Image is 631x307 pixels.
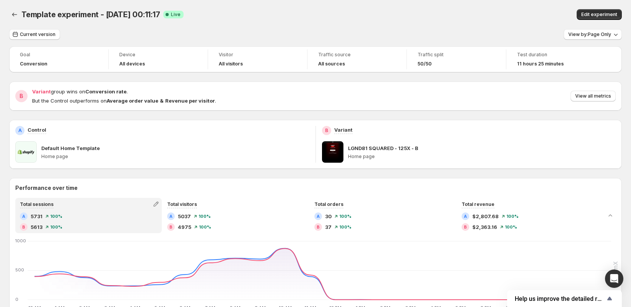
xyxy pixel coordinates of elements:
span: Device [119,52,197,58]
p: Control [28,126,46,134]
button: Collapse chart [605,210,616,221]
strong: & [160,98,164,104]
span: 100 % [339,214,351,219]
span: Total revenue [462,201,494,207]
span: Template experiment - [DATE] 00:11:17 [21,10,160,19]
h4: All visitors [219,61,243,67]
button: Edit experiment [577,9,622,20]
span: Traffic source [318,52,396,58]
span: 100 % [50,214,62,219]
h2: A [169,214,172,219]
a: DeviceAll devices [119,51,197,68]
span: Total visitors [167,201,197,207]
p: Variant [334,126,353,134]
h2: A [18,127,22,134]
h2: A [464,214,467,219]
span: Edit experiment [581,11,617,18]
span: 5613 [31,223,42,231]
img: Default Home Template [15,141,37,163]
img: LGND81 SQUARED - 125X - B [322,141,343,163]
h2: A [22,214,25,219]
span: $2,363.16 [472,223,497,231]
span: 5731 [31,212,42,220]
span: But the Control outperforms on . [32,98,216,104]
strong: Conversion rate [85,88,127,95]
h2: B [325,127,328,134]
p: Default Home Template [41,144,100,152]
p: LGND81 SQUARED - 125X - B [348,144,418,152]
span: Visitor [219,52,296,58]
h4: All devices [119,61,145,67]
a: VisitorAll visitors [219,51,296,68]
span: 37 [325,223,332,231]
text: 0 [15,297,18,302]
span: Total orders [314,201,343,207]
span: 50/50 [418,61,432,67]
span: Conversion [20,61,47,67]
h2: B [464,225,467,229]
span: 5037 [178,212,191,220]
div: Open Intercom Messenger [605,269,623,288]
a: Test duration11 hours 25 minutes [517,51,595,68]
span: 100 % [198,214,211,219]
span: 100 % [50,225,62,229]
span: Live [171,11,181,18]
span: 11 hours 25 minutes [517,61,564,67]
h4: All sources [318,61,345,67]
a: Traffic split50/50 [418,51,495,68]
text: 500 [15,267,24,273]
a: GoalConversion [20,51,98,68]
strong: Average order value [107,98,158,104]
button: Show survey - Help us improve the detailed report for A/B campaigns [515,294,614,303]
h2: B [169,225,172,229]
h2: B [20,92,23,100]
button: View all metrics [571,91,616,101]
h2: Performance over time [15,184,616,192]
span: Goal [20,52,98,58]
button: View by:Page Only [564,29,622,40]
span: View by: Page Only [568,31,611,38]
p: Home page [348,153,616,160]
button: Back [9,9,20,20]
strong: Revenue per visitor [165,98,215,104]
span: 100 % [339,225,351,229]
span: group wins on . [32,88,128,95]
span: Test duration [517,52,595,58]
h2: A [317,214,320,219]
a: Traffic sourceAll sources [318,51,396,68]
span: Total sessions [20,201,54,207]
span: Variant [32,88,51,95]
span: $2,807.68 [472,212,499,220]
h2: B [22,225,25,229]
p: Home page [41,153,309,160]
span: View all metrics [575,93,611,99]
span: Traffic split [418,52,495,58]
text: 1000 [15,238,26,243]
h2: B [317,225,320,229]
span: 100 % [199,225,211,229]
span: Current version [20,31,55,38]
span: 30 [325,212,332,220]
span: 4975 [178,223,191,231]
span: 100 % [505,225,517,229]
span: Help us improve the detailed report for A/B campaigns [515,295,605,302]
button: Current version [9,29,60,40]
span: 100 % [506,214,519,219]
